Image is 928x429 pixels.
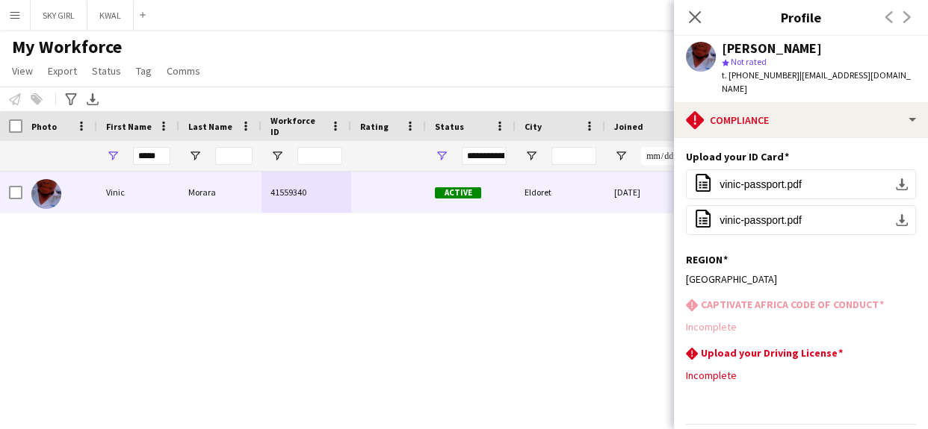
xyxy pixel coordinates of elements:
button: Open Filter Menu [525,149,538,163]
h3: Profile [674,7,928,27]
a: Comms [161,61,206,81]
button: vinic-passport.pdf [686,205,916,235]
h3: CAPTIVATE AFRICA CODE OF CONDUCT [701,298,884,311]
span: Active [435,187,481,198]
h3: Upload your ID Card [686,150,789,163]
span: Not rated [731,56,767,67]
img: Vinic Morara [31,179,61,209]
button: vinic-passport.pdf [686,169,916,199]
span: vinic-passport.pdf [720,178,802,190]
span: vinic-passport.pdf [720,214,802,226]
span: Tag [136,64,152,78]
div: [PERSON_NAME] [722,42,822,55]
input: Joined Filter Input [641,147,686,165]
span: Joined [614,121,643,132]
div: Incomplete [686,320,916,334]
span: Status [435,121,464,132]
span: First Name [106,121,152,132]
a: Export [42,61,83,81]
span: Photo [31,121,57,132]
span: t. [PHONE_NUMBER] [722,69,799,81]
div: Morara [179,172,262,213]
div: [DATE] [605,172,695,213]
div: Vinic [97,172,179,213]
button: Open Filter Menu [270,149,284,163]
button: Open Filter Menu [435,149,448,163]
div: Compliance [674,102,928,138]
button: SKY GIRL [31,1,87,30]
span: My Workforce [12,36,122,58]
span: Workforce ID [270,115,324,137]
app-action-btn: Export XLSX [84,90,102,108]
div: [GEOGRAPHIC_DATA] [686,272,916,286]
span: Export [48,64,77,78]
h3: Upload your Driving License [701,346,843,360]
a: Tag [130,61,158,81]
button: KWAL [87,1,134,30]
input: Workforce ID Filter Input [297,147,342,165]
button: Open Filter Menu [106,149,120,163]
span: Status [92,64,121,78]
div: Incomplete [686,369,916,382]
span: View [12,64,33,78]
span: Last Name [188,121,232,132]
div: 41559340 [262,172,351,213]
a: View [6,61,39,81]
input: First Name Filter Input [133,147,170,165]
button: Open Filter Menu [614,149,628,163]
span: Comms [167,64,200,78]
a: Status [86,61,127,81]
span: City [525,121,542,132]
button: Open Filter Menu [188,149,202,163]
input: City Filter Input [551,147,596,165]
h3: REGION [686,253,728,266]
div: Eldoret [516,172,605,213]
app-action-btn: Advanced filters [62,90,80,108]
span: | [EMAIL_ADDRESS][DOMAIN_NAME] [722,69,911,94]
input: Last Name Filter Input [215,147,253,165]
span: Rating [360,121,389,132]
